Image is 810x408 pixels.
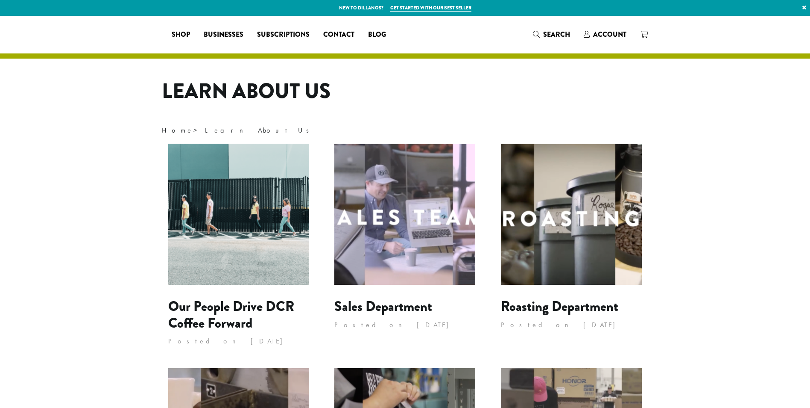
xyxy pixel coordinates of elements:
img: Sales Department [334,144,475,285]
a: Roasting Department [501,296,618,316]
img: Roasting Department [501,144,642,285]
a: Get started with our best seller [390,4,471,12]
p: Posted on [DATE] [334,319,475,331]
span: Contact [323,30,354,40]
span: Blog [368,30,386,40]
p: Posted on [DATE] [168,335,309,348]
h1: Learn About Us [162,79,649,104]
span: > [162,126,315,135]
a: Shop [165,28,197,41]
span: Shop [172,30,190,40]
a: Sales Department [334,296,432,316]
p: Posted on [DATE] [501,319,642,331]
span: Businesses [204,30,243,40]
a: Search [526,27,577,41]
span: Account [593,30,626,39]
img: Our People Drive DCR Coffee Forward [168,144,309,285]
span: Learn About Us [205,126,315,135]
span: Subscriptions [257,30,310,40]
a: Our People Drive DCR Coffee Forward [168,296,294,333]
a: Home [162,126,193,135]
span: Search [543,30,570,39]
